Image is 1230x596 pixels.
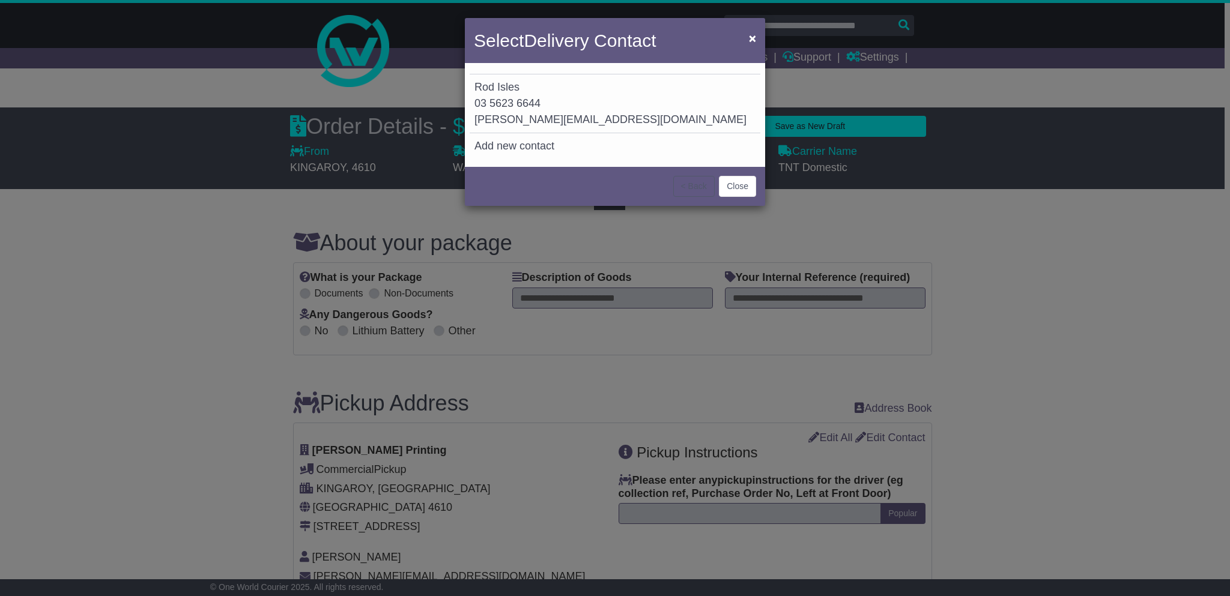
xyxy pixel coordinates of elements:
span: Delivery [524,31,589,50]
button: Close [743,26,762,50]
button: < Back [673,176,715,197]
span: Contact [594,31,656,50]
button: Close [719,176,756,197]
span: 03 5623 6644 [474,97,541,109]
span: [PERSON_NAME][EMAIL_ADDRESS][DOMAIN_NAME] [474,113,747,125]
span: Isles [497,81,520,93]
h4: Select [474,27,656,54]
span: Rod [474,81,494,93]
span: Add new contact [474,140,554,152]
span: × [749,31,756,45]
